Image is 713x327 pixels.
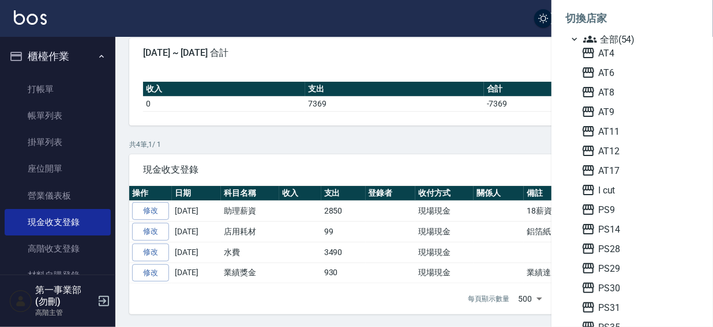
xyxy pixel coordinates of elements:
span: AT6 [581,66,695,79]
span: AT8 [581,85,695,99]
span: AT9 [581,105,695,119]
span: I cut [581,183,695,197]
span: AT17 [581,163,695,177]
span: PS29 [581,261,695,275]
span: PS30 [581,281,695,295]
span: PS31 [581,301,695,314]
span: AT12 [581,144,695,158]
span: AT11 [581,124,695,138]
span: AT4 [581,46,695,60]
span: PS14 [581,222,695,236]
li: 切換店家 [565,5,699,32]
span: PS9 [581,203,695,216]
span: PS28 [581,242,695,256]
span: 全部(54) [583,32,695,46]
